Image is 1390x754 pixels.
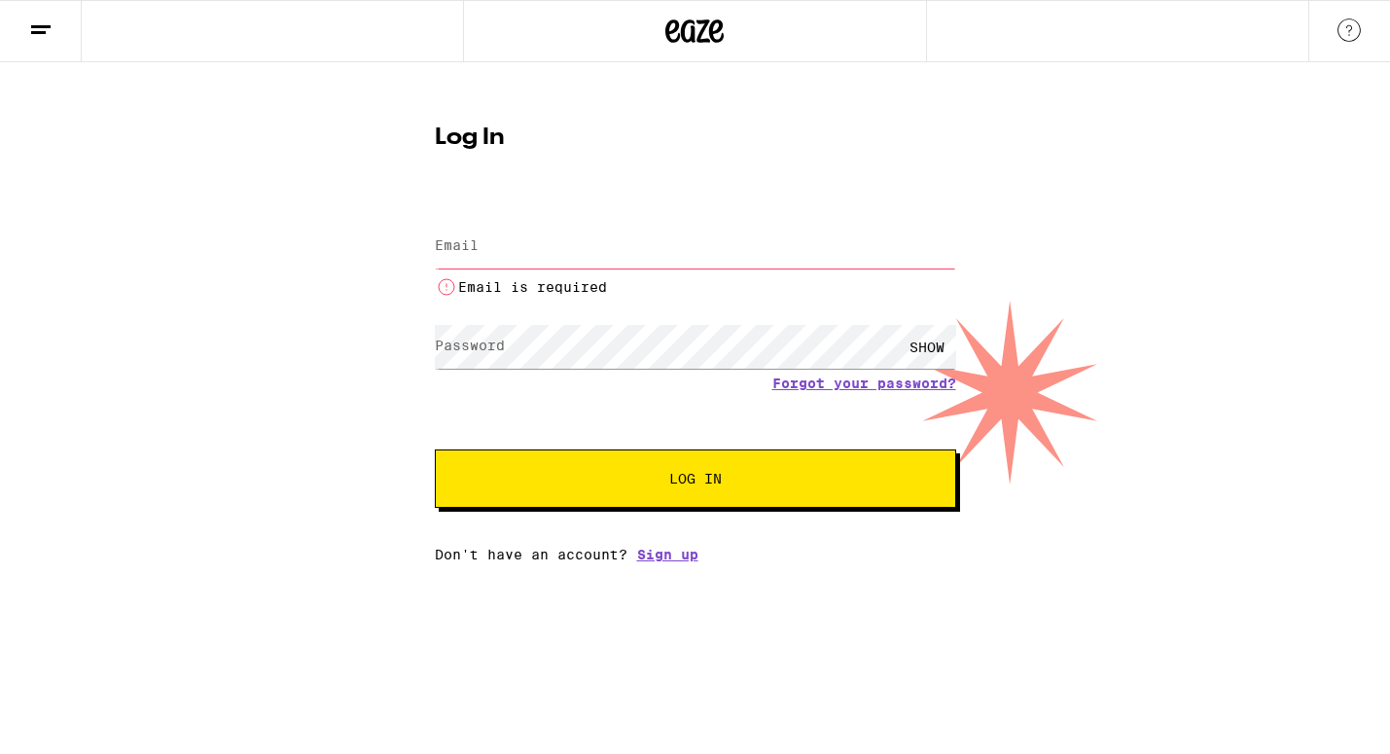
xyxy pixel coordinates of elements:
div: SHOW [898,325,956,369]
button: Log In [435,449,956,508]
li: Email is required [435,275,956,299]
span: Log In [669,472,722,485]
input: Email [435,225,956,269]
label: Password [435,338,505,353]
span: Hi. Need any help? [12,14,140,29]
h1: Log In [435,126,956,150]
a: Sign up [637,547,698,562]
div: Don't have an account? [435,547,956,562]
a: Forgot your password? [772,376,956,391]
label: Email [435,237,479,253]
